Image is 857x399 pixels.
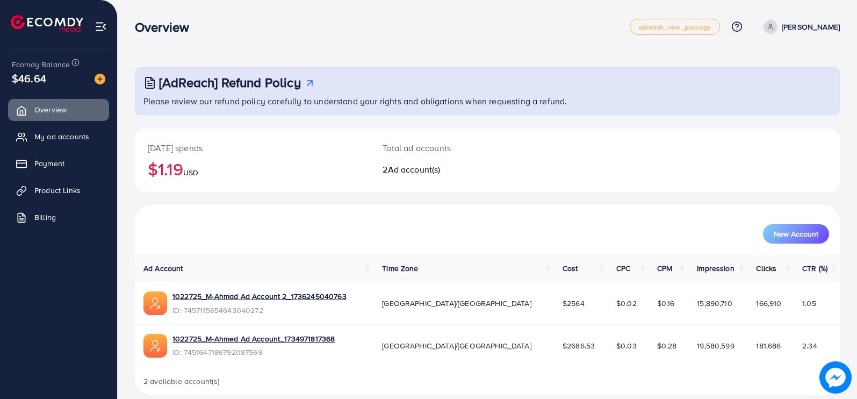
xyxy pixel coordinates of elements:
[95,74,105,84] img: image
[759,20,840,34] a: [PERSON_NAME]
[383,141,533,154] p: Total ad accounts
[563,298,585,309] span: $2564
[563,263,578,274] span: Cost
[148,159,357,179] h2: $1.19
[697,298,732,309] span: 15,890,710
[616,263,630,274] span: CPC
[172,333,335,344] a: 1022725_M-Ahmed Ad Account_1734971817368
[172,291,347,302] a: 1022725_M-Ahmad Ad Account 2_1736245040763
[34,131,89,142] span: My ad accounts
[34,185,81,196] span: Product Links
[763,224,829,244] button: New Account
[382,263,418,274] span: Time Zone
[8,206,109,228] a: Billing
[382,298,531,309] span: [GEOGRAPHIC_DATA]/[GEOGRAPHIC_DATA]
[148,141,357,154] p: [DATE] spends
[8,126,109,147] a: My ad accounts
[782,20,840,33] p: [PERSON_NAME]
[34,158,64,169] span: Payment
[11,15,83,32] img: logo
[802,340,817,351] span: 2.34
[639,24,711,31] span: adreach_new_package
[616,340,637,351] span: $0.03
[34,104,67,115] span: Overview
[143,95,833,108] p: Please review our refund policy carefully to understand your rights and obligations when requesti...
[657,340,677,351] span: $0.28
[388,163,441,175] span: Ad account(s)
[143,334,167,358] img: ic-ads-acc.e4c84228.svg
[95,20,107,33] img: menu
[143,291,167,315] img: ic-ads-acc.e4c84228.svg
[774,230,818,238] span: New Account
[172,305,347,316] span: ID: 7457115654643040272
[383,165,533,175] h2: 2
[12,70,46,86] span: $46.64
[143,376,220,387] span: 2 available account(s)
[143,263,183,274] span: Ad Account
[8,153,109,174] a: Payment
[802,298,816,309] span: 1.05
[819,361,852,394] img: image
[756,263,776,274] span: Clicks
[8,180,109,201] a: Product Links
[135,19,198,35] h3: Overview
[756,298,781,309] span: 166,910
[616,298,637,309] span: $0.02
[657,263,672,274] span: CPM
[34,212,56,223] span: Billing
[657,298,675,309] span: $0.16
[183,167,198,178] span: USD
[630,19,720,35] a: adreach_new_package
[8,99,109,120] a: Overview
[697,340,734,351] span: 19,580,599
[382,340,531,351] span: [GEOGRAPHIC_DATA]/[GEOGRAPHIC_DATA]
[697,263,734,274] span: Impression
[12,59,70,70] span: Ecomdy Balance
[159,75,301,90] h3: [AdReach] Refund Policy
[802,263,827,274] span: CTR (%)
[172,347,335,358] span: ID: 7451647186792087569
[756,340,781,351] span: 181,686
[563,340,595,351] span: $2686.53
